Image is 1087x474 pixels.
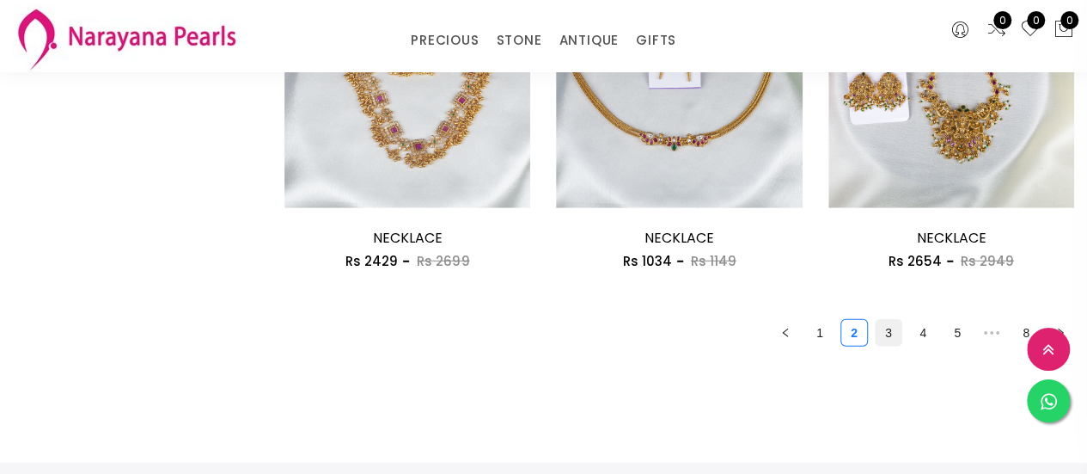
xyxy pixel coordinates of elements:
[345,252,398,270] span: Rs 2429
[916,228,986,248] a: NECKLACE
[1013,320,1039,346] a: 8
[943,319,971,347] li: 5
[636,28,676,53] a: GIFTS
[411,28,479,53] a: PRECIOUS
[644,228,714,248] a: NECKLACE
[1047,319,1074,347] li: Next Page
[496,28,541,53] a: STONE
[1020,19,1041,41] a: 0
[559,28,619,53] a: ANTIQUE
[993,11,1011,29] span: 0
[1047,319,1074,347] button: right
[978,319,1005,347] li: Next 5 Pages
[889,252,942,270] span: Rs 2654
[772,319,799,347] li: Previous Page
[841,320,867,346] a: 2
[1055,328,1066,338] span: right
[772,319,799,347] button: left
[807,320,833,346] a: 1
[876,320,901,346] a: 3
[780,328,791,338] span: left
[373,228,443,248] a: NECKLACE
[417,252,469,270] span: Rs 2699
[944,320,970,346] a: 5
[909,319,937,347] li: 4
[806,319,834,347] li: 1
[623,252,672,270] span: Rs 1034
[1027,11,1045,29] span: 0
[840,319,868,347] li: 2
[978,319,1005,347] span: •••
[875,319,902,347] li: 3
[1060,11,1078,29] span: 0
[691,252,736,270] span: Rs 1149
[910,320,936,346] a: 4
[986,19,1007,41] a: 0
[1053,19,1074,41] button: 0
[1012,319,1040,347] li: 8
[961,252,1014,270] span: Rs 2949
